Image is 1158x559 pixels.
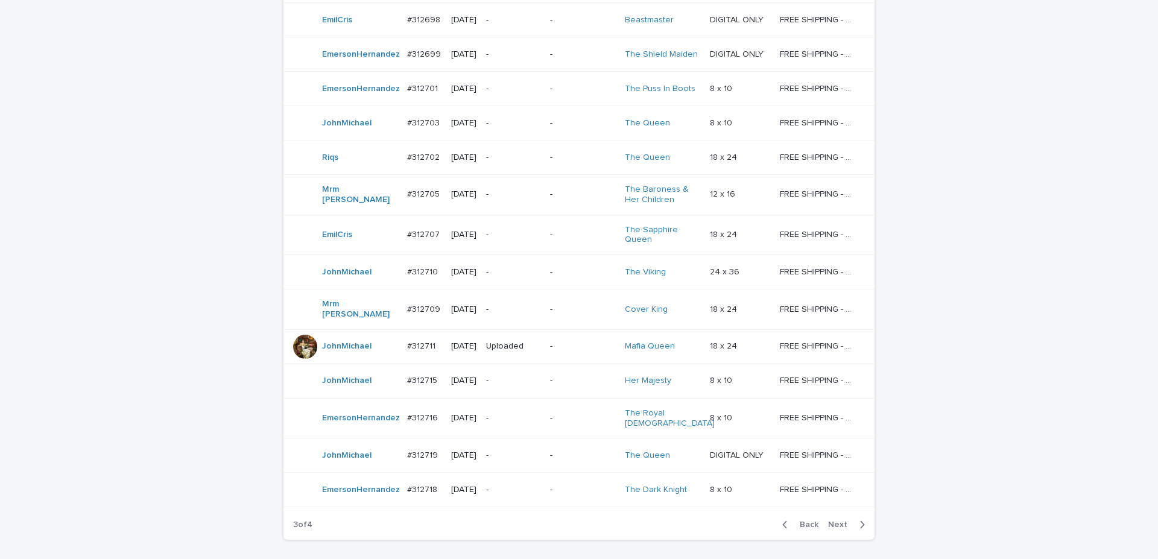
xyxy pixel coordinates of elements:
[823,519,875,530] button: Next
[780,81,858,94] p: FREE SHIPPING - preview in 1-2 business days, after your approval delivery will take 5-10 b.d.
[486,230,540,240] p: -
[407,411,440,423] p: #312716
[451,84,476,94] p: [DATE]
[486,267,540,277] p: -
[407,448,440,461] p: #312719
[550,49,615,60] p: -
[322,413,400,423] a: EmersonHernandez
[407,339,438,352] p: #312711
[322,185,397,205] a: Mrm [PERSON_NAME]
[283,364,875,398] tr: JohnMichael #312715#312715 [DATE]--Her Majesty 8 x 108 x 10 FREE SHIPPING - preview in 1-2 busine...
[283,71,875,106] tr: EmersonHernandez #312701#312701 [DATE]--The Puss In Boots 8 x 108 x 10 FREE SHIPPING - preview in...
[780,411,858,423] p: FREE SHIPPING - preview in 1-2 business days, after your approval delivery will take 5-10 b.d.
[407,482,440,495] p: #312718
[407,116,442,128] p: #312703
[625,15,674,25] a: Beastmaster
[550,341,615,352] p: -
[793,520,818,529] span: Back
[451,485,476,495] p: [DATE]
[283,329,875,364] tr: JohnMichael #312711#312711 [DATE]Uploaded-Mafia Queen 18 x 2418 x 24 FREE SHIPPING - preview in 1...
[486,305,540,315] p: -
[407,13,443,25] p: #312698
[710,339,739,352] p: 18 x 24
[710,302,739,315] p: 18 x 24
[625,118,670,128] a: The Queen
[407,150,442,163] p: #312702
[451,267,476,277] p: [DATE]
[322,485,400,495] a: EmersonHernandez
[451,189,476,200] p: [DATE]
[710,13,766,25] p: DIGITAL ONLY
[780,265,858,277] p: FREE SHIPPING - preview in 1-2 business days, after your approval delivery will take 5-10 b.d.
[486,450,540,461] p: -
[322,299,397,320] a: Mrm [PERSON_NAME]
[486,341,540,352] p: Uploaded
[283,106,875,140] tr: JohnMichael #312703#312703 [DATE]--The Queen 8 x 108 x 10 FREE SHIPPING - preview in 1-2 business...
[710,116,735,128] p: 8 x 10
[710,265,742,277] p: 24 x 36
[780,339,858,352] p: FREE SHIPPING - preview in 1-2 business days, after your approval delivery will take 5-10 b.d.
[486,84,540,94] p: -
[283,140,875,174] tr: Riqs #312702#312702 [DATE]--The Queen 18 x 2418 x 24 FREE SHIPPING - preview in 1-2 business days...
[322,49,400,60] a: EmersonHernandez
[625,376,671,386] a: Her Majesty
[283,174,875,215] tr: Mrm [PERSON_NAME] #312705#312705 [DATE]--The Baroness & Her Children 12 x 1612 x 16 FREE SHIPPING...
[283,398,875,438] tr: EmersonHernandez #312716#312716 [DATE]--The Royal [DEMOGRAPHIC_DATA] 8 x 108 x 10 FREE SHIPPING -...
[710,448,766,461] p: DIGITAL ONLY
[550,450,615,461] p: -
[322,341,372,352] a: JohnMichael
[625,267,666,277] a: The Viking
[322,230,352,240] a: EmilCris
[625,49,698,60] a: The Shield Maiden
[451,305,476,315] p: [DATE]
[407,302,443,315] p: #312709
[486,376,540,386] p: -
[550,15,615,25] p: -
[625,341,675,352] a: Mafia Queen
[550,189,615,200] p: -
[451,118,476,128] p: [DATE]
[283,438,875,473] tr: JohnMichael #312719#312719 [DATE]--The Queen DIGITAL ONLYDIGITAL ONLY FREE SHIPPING - preview in ...
[486,153,540,163] p: -
[710,373,735,386] p: 8 x 10
[407,265,440,277] p: #312710
[322,153,338,163] a: Riqs
[625,225,700,245] a: The Sapphire Queen
[550,376,615,386] p: -
[322,376,372,386] a: JohnMichael
[283,215,875,255] tr: EmilCris #312707#312707 [DATE]--The Sapphire Queen 18 x 2418 x 24 FREE SHIPPING - preview in 1-2 ...
[710,187,738,200] p: 12 x 16
[828,520,855,529] span: Next
[550,267,615,277] p: -
[780,13,858,25] p: FREE SHIPPING - preview in 1-2 business days, after your approval delivery will take 5-10 b.d.
[710,482,735,495] p: 8 x 10
[710,227,739,240] p: 18 x 24
[780,373,858,386] p: FREE SHIPPING - preview in 1-2 business days, after your approval delivery will take 5-10 b.d.
[780,187,858,200] p: FREE SHIPPING - preview in 1-2 business days, after your approval delivery will take 5-10 b.d.
[283,255,875,289] tr: JohnMichael #312710#312710 [DATE]--The Viking 24 x 3624 x 36 FREE SHIPPING - preview in 1-2 busin...
[283,473,875,507] tr: EmersonHernandez #312718#312718 [DATE]--The Dark Knight 8 x 108 x 10 FREE SHIPPING - preview in 1...
[780,482,858,495] p: FREE SHIPPING - preview in 1-2 business days, after your approval delivery will take 5-10 b.d.
[625,305,668,315] a: Cover King
[710,411,735,423] p: 8 x 10
[625,408,715,429] a: The Royal [DEMOGRAPHIC_DATA]
[780,116,858,128] p: FREE SHIPPING - preview in 1-2 business days, after your approval delivery will take 5-10 b.d.
[486,413,540,423] p: -
[780,302,858,315] p: FREE SHIPPING - preview in 1-2 business days, after your approval delivery will take 5-10 b.d.
[322,15,352,25] a: EmilCris
[550,305,615,315] p: -
[625,485,687,495] a: The Dark Knight
[451,341,476,352] p: [DATE]
[486,189,540,200] p: -
[322,267,372,277] a: JohnMichael
[780,47,858,60] p: FREE SHIPPING - preview in 1-2 business days, after your approval delivery will take 5-10 b.d.
[407,81,440,94] p: #312701
[486,118,540,128] p: -
[451,153,476,163] p: [DATE]
[773,519,823,530] button: Back
[451,450,476,461] p: [DATE]
[407,187,442,200] p: #312705
[550,230,615,240] p: -
[625,84,695,94] a: The Puss In Boots
[710,150,739,163] p: 18 x 24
